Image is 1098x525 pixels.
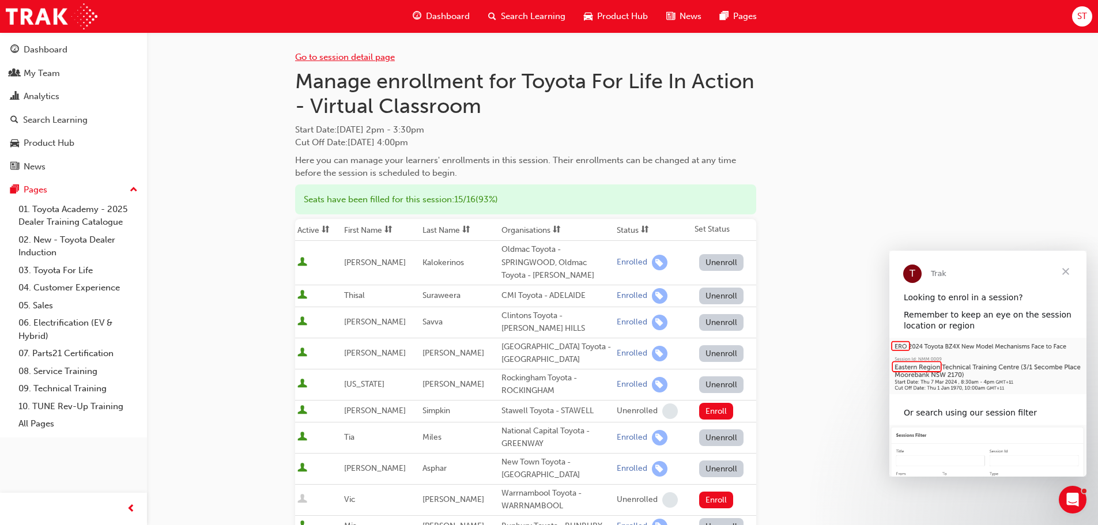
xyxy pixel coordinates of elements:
[10,115,18,126] span: search-icon
[617,406,658,417] div: Unenrolled
[501,456,612,482] div: New Town Toyota - [GEOGRAPHIC_DATA]
[617,317,647,328] div: Enrolled
[127,502,135,516] span: prev-icon
[652,255,667,270] span: learningRecordVerb_ENROLL-icon
[5,63,142,84] a: My Team
[5,179,142,201] button: Pages
[14,415,142,433] a: All Pages
[499,219,614,241] th: Toggle SortBy
[344,348,406,358] span: [PERSON_NAME]
[699,403,734,420] button: Enroll
[422,406,450,416] span: Simpkin
[14,398,142,416] a: 10. TUNE Rev-Up Training
[479,5,575,28] a: search-iconSearch Learning
[14,201,142,231] a: 01. Toyota Academy - 2025 Dealer Training Catalogue
[344,432,354,442] span: Tia
[617,463,647,474] div: Enrolled
[295,69,756,119] h1: Manage enrollment for Toyota For Life In Action - Virtual Classroom
[5,39,142,61] a: Dashboard
[575,5,657,28] a: car-iconProduct Hub
[553,225,561,235] span: sorting-icon
[5,109,142,131] a: Search Learning
[617,432,647,443] div: Enrolled
[14,345,142,362] a: 07. Parts21 Certification
[699,429,744,446] button: Unenroll
[295,52,395,62] a: Go to session detail page
[344,317,406,327] span: [PERSON_NAME]
[699,288,744,304] button: Unenroll
[652,288,667,304] span: learningRecordVerb_ENROLL-icon
[14,297,142,315] a: 05. Sales
[720,9,729,24] span: pages-icon
[699,314,744,331] button: Unenroll
[5,37,142,179] button: DashboardMy TeamAnalyticsSearch LearningProduct HubNews
[699,254,744,271] button: Unenroll
[10,162,19,172] span: news-icon
[403,5,479,28] a: guage-iconDashboard
[344,406,406,416] span: [PERSON_NAME]
[295,154,756,180] div: Here you can manage your learners' enrollments in this session. Their enrollments can be changed ...
[297,463,307,474] span: User is active
[597,10,648,23] span: Product Hub
[422,494,484,504] span: [PERSON_NAME]
[422,258,464,267] span: Kalokerinos
[10,69,19,79] span: people-icon
[699,492,734,508] button: Enroll
[344,379,384,389] span: [US_STATE]
[617,494,658,505] div: Unenrolled
[692,219,756,241] th: Set Status
[413,9,421,24] span: guage-icon
[501,243,612,282] div: Oldmac Toyota - SPRINGWOOD, Oldmac Toyota - [PERSON_NAME]
[10,45,19,55] span: guage-icon
[297,290,307,301] span: User is active
[617,379,647,390] div: Enrolled
[5,156,142,177] a: News
[501,405,612,418] div: Stawell Toyota - STAWELL
[699,376,744,393] button: Unenroll
[652,377,667,392] span: learningRecordVerb_ENROLL-icon
[652,346,667,361] span: learningRecordVerb_ENROLL-icon
[666,9,675,24] span: news-icon
[295,219,342,241] th: Toggle SortBy
[14,380,142,398] a: 09. Technical Training
[10,92,19,102] span: chart-icon
[420,219,499,241] th: Toggle SortBy
[6,3,97,29] img: Trak
[501,372,612,398] div: Rockingham Toyota - ROCKINGHAM
[501,425,612,451] div: National Capital Toyota - GREENWAY
[24,43,67,56] div: Dashboard
[641,225,649,235] span: sorting-icon
[297,257,307,269] span: User is active
[617,290,647,301] div: Enrolled
[24,90,59,103] div: Analytics
[297,348,307,359] span: User is active
[295,184,756,215] div: Seats have been filled for this session : 15 / 16 ( 93% )
[462,225,470,235] span: sorting-icon
[297,316,307,328] span: User is active
[5,86,142,107] a: Analytics
[422,379,484,389] span: [PERSON_NAME]
[711,5,766,28] a: pages-iconPages
[344,258,406,267] span: [PERSON_NAME]
[1077,10,1087,23] span: ST
[10,138,19,149] span: car-icon
[422,432,442,442] span: Miles
[295,137,408,148] span: Cut Off Date : [DATE] 4:00pm
[384,225,393,235] span: sorting-icon
[662,403,678,419] span: learningRecordVerb_NONE-icon
[344,290,365,300] span: Thisal
[344,494,355,504] span: Vic
[14,279,142,297] a: 04. Customer Experience
[699,460,744,477] button: Unenroll
[617,257,647,268] div: Enrolled
[652,430,667,445] span: learningRecordVerb_ENROLL-icon
[297,379,307,390] span: User is active
[652,461,667,477] span: learningRecordVerb_ENROLL-icon
[617,348,647,359] div: Enrolled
